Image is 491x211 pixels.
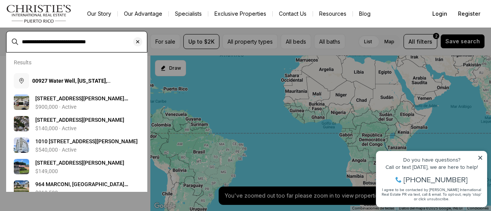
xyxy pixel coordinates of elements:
[35,168,58,174] p: $149,000
[35,95,128,109] span: [STREET_ADDRESS][PERSON_NAME][PERSON_NAME]
[35,117,124,123] span: [STREET_ADDRESS][PERSON_NAME]
[458,11,480,17] span: Register
[35,104,76,110] p: $900,000 · Active
[432,11,447,17] span: Login
[11,113,143,134] a: View details: M20 CORNELL STREET
[273,8,313,19] button: Contact Us
[35,147,76,153] p: $540,000 · Active
[32,78,110,92] b: 00927 Water Well, [US_STATE], [GEOGRAPHIC_DATA]
[35,138,138,144] span: 1010 [STREET_ADDRESS][PERSON_NAME]
[208,8,272,19] a: Exclusive Properties
[133,31,147,52] button: Clear search input
[35,160,124,166] span: [STREET_ADDRESS][PERSON_NAME]
[14,59,31,65] p: Results
[8,25,111,30] div: Call or text [DATE], we are here to help!
[35,190,58,196] p: $319,500
[428,6,452,21] button: Login
[81,8,117,19] a: Our Story
[11,92,143,113] a: View details: 268-A JESUS PINERO AVENUE
[11,156,143,177] a: View details: 979 VOLTA ST JARDINEZ METROPOLITANO
[313,8,353,19] a: Resources
[10,47,109,62] span: I agree to be contacted by [PERSON_NAME] International Real Estate PR via text, call & email. To ...
[453,6,485,21] button: Register
[35,125,76,131] p: $140,000 · Active
[353,8,377,19] a: Blog
[11,70,143,92] button: 00927 Water Well, [US_STATE], [GEOGRAPHIC_DATA]
[11,177,143,199] a: View details: 964 MARCONI
[35,181,128,195] span: 964 MARCONI, [GEOGRAPHIC_DATA][PERSON_NAME], 00927
[118,8,168,19] a: Our Advantage
[31,36,96,44] span: [PHONE_NUMBER]
[11,134,143,156] a: View details: 1010 CALLE ORQUID #102
[6,5,72,23] img: logo
[169,8,208,19] a: Specialists
[8,17,111,23] div: Do you have questions?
